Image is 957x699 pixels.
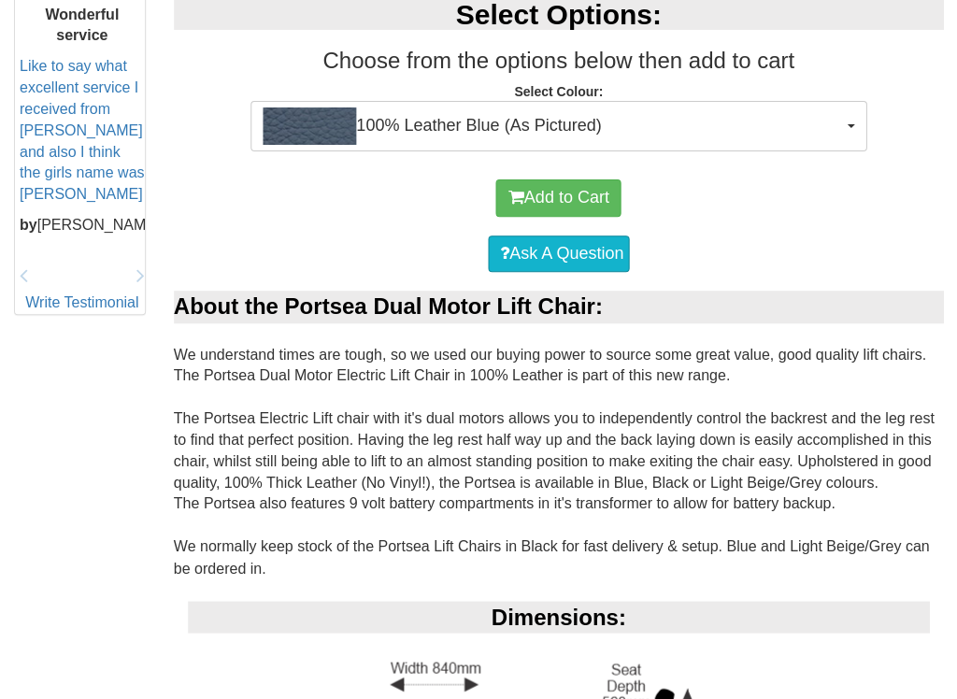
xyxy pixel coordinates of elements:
button: Add to Cart [495,179,621,217]
a: Write Testimonial [25,294,138,310]
img: 100% Leather Blue (As Pictured) [263,107,356,145]
a: Like to say what excellent service I received from [PERSON_NAME] and also I think the girls name ... [20,58,144,202]
div: About the Portsea Dual Motor Lift Chair: [174,291,943,322]
p: [PERSON_NAME] [20,215,145,236]
b: Wonderful service [45,6,119,43]
h3: Choose from the options below then add to cart [174,49,943,73]
a: Ask A Question [488,235,629,273]
div: Dimensions: [188,601,929,633]
b: by [20,217,37,233]
button: 100% Leather Blue (As Pictured)100% Leather Blue (As Pictured) [250,101,866,151]
span: 100% Leather Blue (As Pictured) [263,107,842,145]
strong: Select Colour: [514,84,603,99]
